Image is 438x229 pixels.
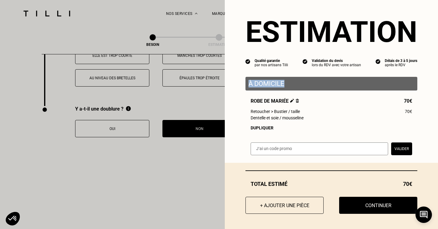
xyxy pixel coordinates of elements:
[245,59,250,64] img: icon list info
[403,181,412,187] span: 70€
[251,125,412,130] div: Dupliquer
[255,59,288,63] div: Qualité garantie
[290,99,294,103] img: Éditer
[385,59,417,63] div: Délais de 3 à 5 jours
[404,98,412,104] span: 70€
[251,98,299,104] span: Robe de mariée
[255,63,288,67] div: par nos artisans Tilli
[245,197,324,214] button: + Ajouter une pièce
[312,59,361,63] div: Validation du devis
[339,197,417,214] button: Continuer
[245,15,417,49] section: Estimation
[251,142,388,155] input: J‘ai un code promo
[391,142,412,155] button: Valider
[405,109,412,114] span: 70€
[376,59,381,64] img: icon list info
[251,115,304,120] span: Dentelle et soie / mousseline
[245,181,417,187] div: Total estimé
[303,59,308,64] img: icon list info
[312,63,361,67] div: lors du RDV avec votre artisan
[251,109,300,114] span: Retoucher > Bustier / taille
[296,99,299,103] img: Supprimer
[385,63,417,67] div: après le RDV
[249,80,414,87] p: À domicile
